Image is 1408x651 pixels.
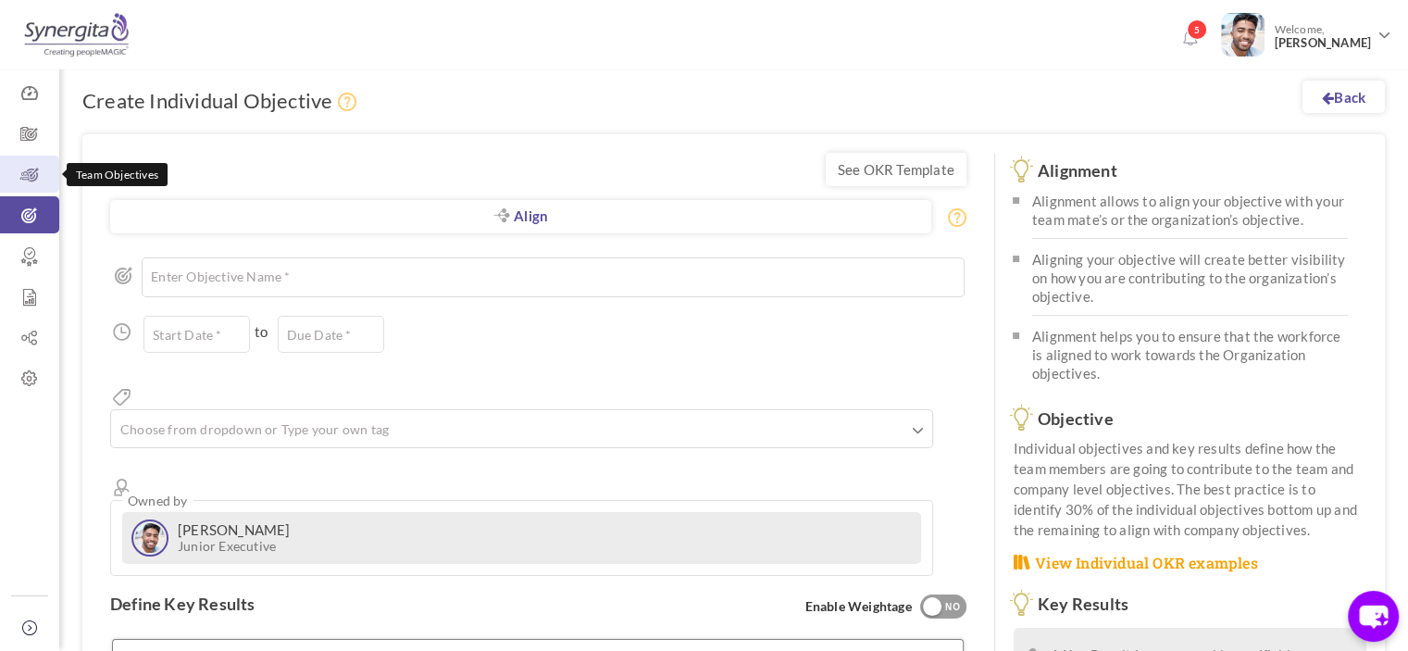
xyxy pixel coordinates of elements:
img: Logo [21,12,131,58]
h1: Create Individual Objective [82,88,363,116]
i: Aligned Objective [493,208,509,222]
li: Aligning your objective will create better visibility on how you are contributing to the organiza... [1032,239,1348,316]
a: Align [110,200,931,233]
a: Back [1302,81,1385,113]
h3: Alignment [1014,162,1366,181]
a: Notifications [1175,24,1204,54]
img: Avatar [135,523,165,553]
a: View Individual OKR examples [1014,553,1258,574]
img: Photo [1221,13,1265,56]
label: [PERSON_NAME] [178,521,291,538]
span: to [255,322,268,341]
button: chat-button [1348,591,1399,642]
i: Objective Name * [115,267,132,284]
span: 5 [1187,19,1207,40]
a: See OKR Template [826,153,966,186]
p: Individual objectives and key results define how the team members are going to contribute to the ... [1014,438,1366,540]
li: Alignment helps you to ensure that the workforce is aligned to work towards the Organization obje... [1032,316,1348,392]
span: [PERSON_NAME] [1274,36,1371,50]
i: Tags [110,385,134,409]
h3: Objective [1014,410,1366,429]
a: Photo Welcome,[PERSON_NAME] [1214,6,1399,60]
div: Team Objectives [67,163,168,186]
i: Owner [110,476,134,500]
i: Duration [110,320,134,344]
h3: Key Results [1014,595,1366,614]
div: NO [938,599,968,616]
label: Define Key Results [110,595,255,613]
li: Alignment allows to align your objective with your team mate’s or the organization’s objective. [1032,190,1348,239]
span: Enable Weightage [804,595,966,620]
span: Welcome, [1265,13,1376,59]
small: Junior Executive [178,538,291,554]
